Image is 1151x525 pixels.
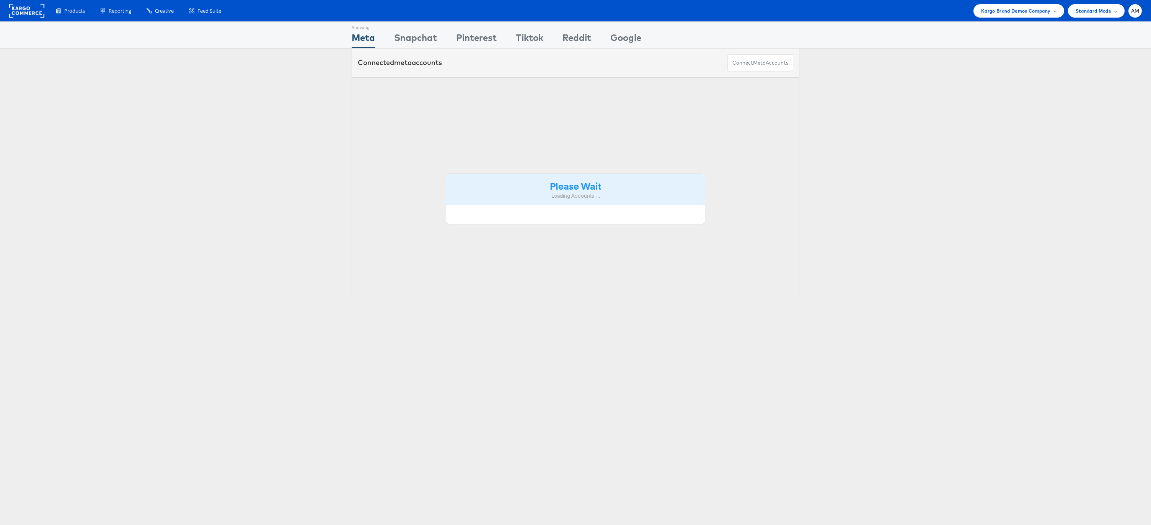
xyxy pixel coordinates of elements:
div: Showing [352,22,375,31]
div: Pinterest [456,31,497,48]
span: Feed Suite [197,7,221,15]
div: Tiktok [516,31,543,48]
span: meta [394,58,412,67]
strong: Please Wait [550,179,601,192]
span: Standard Mode [1076,7,1111,15]
span: Kargo Brand Demos Company [981,7,1051,15]
div: Snapchat [394,31,437,48]
span: Reporting [109,7,131,15]
div: Connected accounts [358,58,442,68]
span: AM [1131,8,1140,13]
div: Meta [352,31,375,48]
button: ConnectmetaAccounts [727,54,793,72]
span: Products [64,7,85,15]
span: meta [753,59,766,67]
div: Loading Accounts .... [452,192,699,200]
span: Creative [155,7,174,15]
div: Reddit [562,31,591,48]
div: Google [610,31,641,48]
